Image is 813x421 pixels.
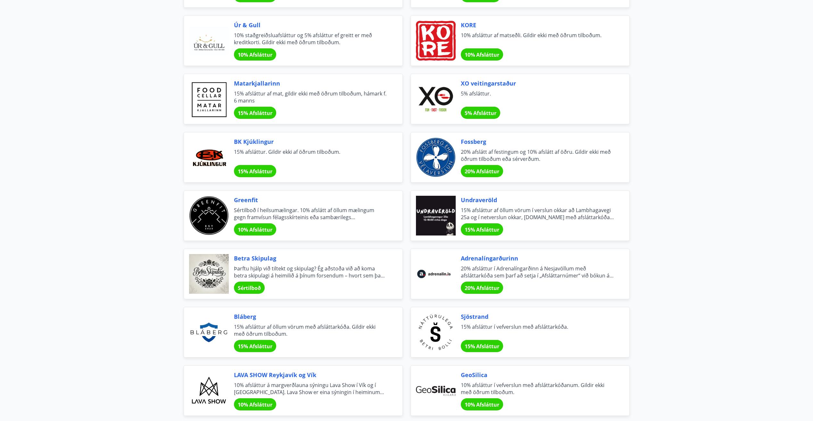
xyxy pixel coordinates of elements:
span: Þarftu hjálp við tiltekt og skipulag? Ég aðstoða við að koma betra skipulagi á heimilið á þínum f... [234,265,387,279]
span: Undraveröld [461,196,614,204]
span: KORE [461,21,614,29]
span: 15% Afsláttur [465,343,499,350]
span: 20% Afsláttur [465,285,499,292]
span: Bláberg [234,312,387,321]
span: 10% afsláttur af matseðli. Gildir ekki með öðrum tilboðum. [461,32,614,46]
span: 10% afsláttur í vefverslun með afsláttarkóðanum. Gildir ekki með öðrum tilboðum. [461,382,614,396]
span: GeoSilica [461,371,614,379]
span: BK Kjúklingur [234,137,387,146]
span: 15% Afsláttur [238,110,272,117]
span: 15% Afsláttur [238,168,272,175]
span: 15% afsláttur. Gildir ekki af öðrum tilboðum. [234,148,387,162]
span: 10% Afsláttur [238,51,272,58]
span: 10% afsláttur á margverðlauna sýningu Lava Show í Vík og í [GEOGRAPHIC_DATA]. Lava Show er eina s... [234,382,387,396]
span: XO veitingarstaður [461,79,614,87]
span: 10% Afsláttur [465,401,499,408]
span: 5% Afsláttur [465,110,496,117]
span: Fossberg [461,137,614,146]
span: 15% Afsláttur [465,226,499,233]
span: 15% afsláttur í vefverslun með afsláttarkóða. [461,323,614,337]
span: LAVA SHOW Reykjavík og Vík [234,371,387,379]
span: Sértilboð í heilsumælingar. 10% afslátt af öllum mælingum gegn framvísun félagsskírteinis eða sam... [234,207,387,221]
span: 20% afslátt af festingum og 10% afslátt af öðru. Gildir ekki með öðrum tilboðum eða sérverðum. [461,148,614,162]
span: 5% afsláttur. [461,90,614,104]
span: Adrenalíngarðurinn [461,254,614,262]
span: 20% afsláttur í Adrenalíngarðinn á Nesjavöllum með afsláttarkóða sem þarf að setja í „Afsláttarnú... [461,265,614,279]
span: Greenfit [234,196,387,204]
span: 15% afsláttur af öllum vörum með afsláttarkóða. Gildir ekki með öðrum tilboðum. [234,323,387,337]
span: 15% afsláttur af öllum vörum í verslun okkar að Lambhagavegi 25a og í netverslun okkar, [DOMAIN_N... [461,207,614,221]
span: 15% Afsláttur [238,343,272,350]
span: 10% Afsláttur [238,226,272,233]
span: Betra Skipulag [234,254,387,262]
span: 10% Afsláttur [238,401,272,408]
span: Sértilboð [238,285,261,292]
span: 10% staðgreiðsluafsláttur og 5% afsláttur ef greitt er með kreditkorti. Gildir ekki með öðrum til... [234,32,387,46]
span: Sjöstrand [461,312,614,321]
span: Úr & Gull [234,21,387,29]
span: 20% Afsláttur [465,168,499,175]
span: Matarkjallarinn [234,79,387,87]
span: 15% afsláttur af mat, gildir ekki með öðrum tilboðum, hámark f. 6 manns [234,90,387,104]
span: 10% Afsláttur [465,51,499,58]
